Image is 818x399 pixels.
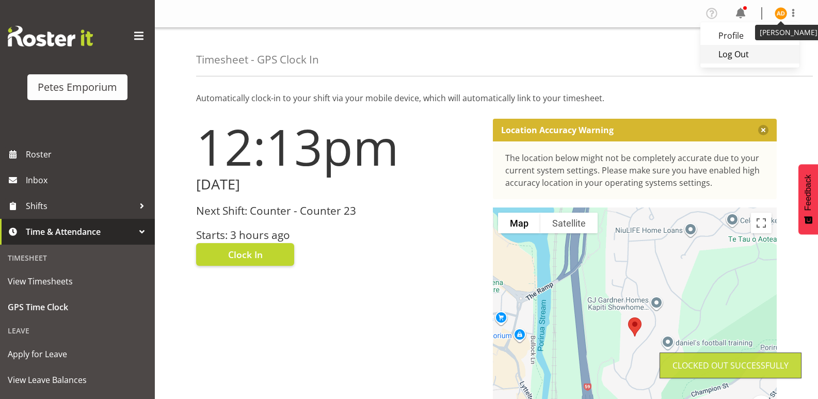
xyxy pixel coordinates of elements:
h1: 12:13pm [196,119,480,174]
button: Show satellite imagery [540,213,598,233]
div: Clocked out Successfully [672,359,789,372]
span: View Leave Balances [8,372,147,388]
h4: Timesheet - GPS Clock In [196,54,319,66]
button: Feedback - Show survey [798,164,818,234]
span: Roster [26,147,150,162]
button: Show street map [498,213,540,233]
p: Automatically clock-in to your shift via your mobile device, which will automatically link to you... [196,92,777,104]
p: Location Accuracy Warning [501,125,614,135]
div: Leave [3,320,152,341]
img: Rosterit website logo [8,26,93,46]
span: Clock In [228,248,263,261]
div: The location below might not be completely accurate due to your current system settings. Please m... [505,152,765,189]
img: amelia-denz7002.jpg [775,7,787,20]
h3: Starts: 3 hours ago [196,229,480,241]
h2: [DATE] [196,177,480,193]
span: Time & Attendance [26,224,134,240]
div: Timesheet [3,247,152,268]
a: Apply for Leave [3,341,152,367]
span: View Timesheets [8,274,147,289]
h3: Next Shift: Counter - Counter 23 [196,205,480,217]
a: View Leave Balances [3,367,152,393]
span: Feedback [804,174,813,211]
a: View Timesheets [3,268,152,294]
a: Profile [700,26,799,45]
span: Apply for Leave [8,346,147,362]
a: GPS Time Clock [3,294,152,320]
span: GPS Time Clock [8,299,147,315]
a: Log Out [700,45,799,63]
button: Close message [758,125,768,135]
div: Petes Emporium [38,79,117,95]
button: Toggle fullscreen view [751,213,772,233]
button: Clock In [196,243,294,266]
span: Shifts [26,198,134,214]
span: Inbox [26,172,150,188]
